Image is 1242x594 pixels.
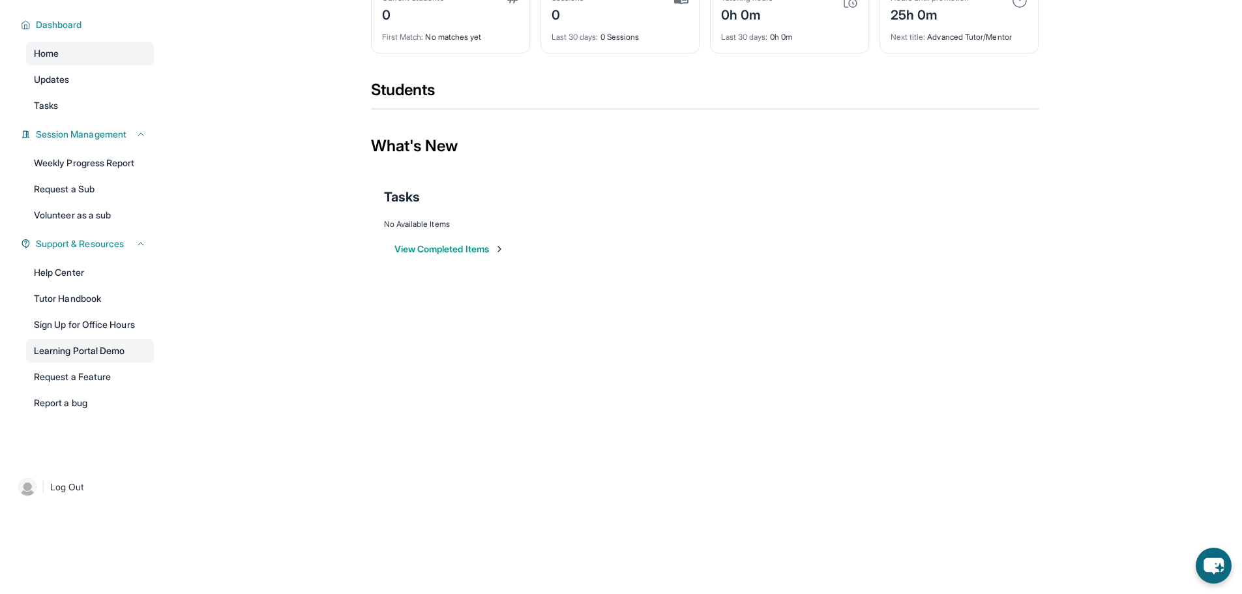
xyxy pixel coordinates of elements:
button: View Completed Items [394,243,505,256]
a: Weekly Progress Report [26,151,154,175]
a: Updates [26,68,154,91]
span: Support & Resources [36,237,124,250]
button: Session Management [31,128,146,141]
button: Dashboard [31,18,146,31]
span: First Match : [382,32,424,42]
a: Sign Up for Office Hours [26,313,154,336]
a: Home [26,42,154,65]
div: Advanced Tutor/Mentor [891,24,1028,42]
div: 0 Sessions [552,24,688,42]
a: Report a bug [26,391,154,415]
div: Students [371,80,1039,108]
img: user-img [18,478,37,496]
div: 0h 0m [721,3,773,24]
div: 25h 0m [891,3,969,24]
span: Log Out [50,481,84,494]
span: | [42,479,45,495]
span: Updates [34,73,70,86]
a: Request a Feature [26,365,154,389]
span: Home [34,47,59,60]
span: Tasks [34,99,58,112]
span: Next title : [891,32,926,42]
div: 0 [382,3,444,24]
div: What's New [371,117,1039,175]
a: Help Center [26,261,154,284]
a: Volunteer as a sub [26,203,154,227]
button: chat-button [1196,548,1232,584]
span: Last 30 days : [721,32,768,42]
span: Dashboard [36,18,82,31]
span: Session Management [36,128,126,141]
a: Learning Portal Demo [26,339,154,363]
div: 0h 0m [721,24,858,42]
div: 0 [552,3,584,24]
span: Last 30 days : [552,32,599,42]
a: Tutor Handbook [26,287,154,310]
a: Tasks [26,94,154,117]
a: Request a Sub [26,177,154,201]
a: |Log Out [13,473,154,501]
div: No Available Items [384,219,1026,230]
div: No matches yet [382,24,519,42]
button: Support & Resources [31,237,146,250]
span: Tasks [384,188,420,206]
